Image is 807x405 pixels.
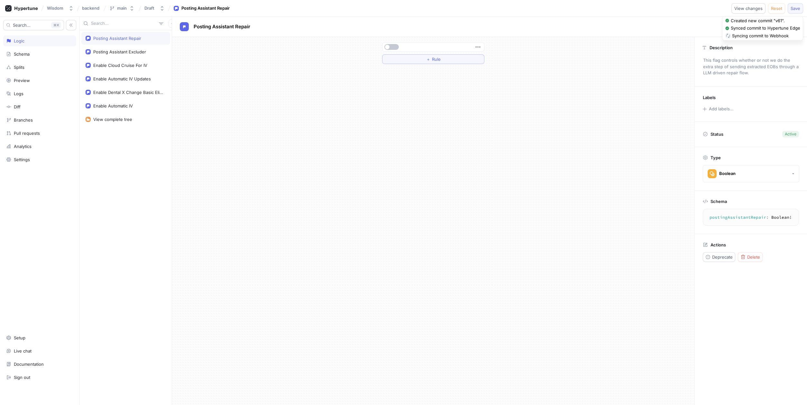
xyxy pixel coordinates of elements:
span: Delete [747,255,760,259]
button: Add labels... [701,105,735,113]
p: Labels [703,95,716,100]
span: Deprecate [712,255,733,259]
div: Documentation [14,362,44,367]
div: Wisdom [47,5,63,11]
p: Status [711,130,723,139]
div: Synced commit to Hypertune Edge [731,25,800,32]
button: ＋Rule [382,54,484,64]
div: Posting Assistant Repair [181,5,230,12]
div: Enable Dental X Change Basic Eligibility Check [93,90,163,95]
div: Preview [14,78,30,83]
div: Created new commit "v61". [731,18,785,24]
div: Logic [14,38,24,43]
span: Posting Assistant Repair [194,24,250,29]
div: Live chat [14,348,32,354]
div: Boolean [719,171,736,176]
button: Boolean [703,165,799,182]
div: Branches [14,117,33,123]
span: ＋ [426,57,430,61]
textarea: postingAssistantRepair: Boolean! [706,212,796,223]
div: K [51,22,61,28]
p: Actions [711,242,726,247]
div: main [117,5,127,11]
button: Reset [768,3,785,14]
span: Save [791,6,800,10]
button: Deprecate [703,252,735,262]
div: Diff [14,104,21,109]
button: Wisdom [44,3,76,14]
div: Enable Automatic IV [93,103,133,108]
p: Description [710,45,733,50]
div: Add labels... [709,107,734,111]
div: Splits [14,65,24,70]
span: backend [82,6,99,10]
div: Draft [144,5,154,11]
div: Active [785,131,796,137]
div: Pull requests [14,131,40,136]
div: View complete tree [93,117,132,122]
button: main [107,3,137,14]
a: Documentation [3,359,76,370]
div: Logs [14,91,23,96]
button: View changes [731,3,766,14]
div: Sign out [14,375,30,380]
div: Setup [14,335,25,340]
button: Draft [142,3,167,14]
div: Posting Assistant Excluder [93,49,146,54]
button: Search...K [3,20,64,30]
div: Posting Assistant Repair [93,36,141,41]
button: Save [788,3,803,14]
p: Type [711,155,721,160]
p: Schema [711,199,727,204]
div: Settings [14,157,30,162]
input: Search... [91,20,156,27]
span: Reset [771,6,782,10]
div: Enable Automatic IV Updates [93,76,151,81]
p: This flag controls whether or not we do the extra step of sending extracted EOBs through a LLM dr... [700,55,802,78]
span: View changes [734,6,763,10]
button: Delete [738,252,763,262]
div: Enable Cloud Cruise For IV [93,63,147,68]
div: Analytics [14,144,32,149]
div: Syncing commit to Webhook [732,33,789,39]
span: Search... [13,23,31,27]
span: Rule [432,57,441,61]
div: Schema [14,51,30,57]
